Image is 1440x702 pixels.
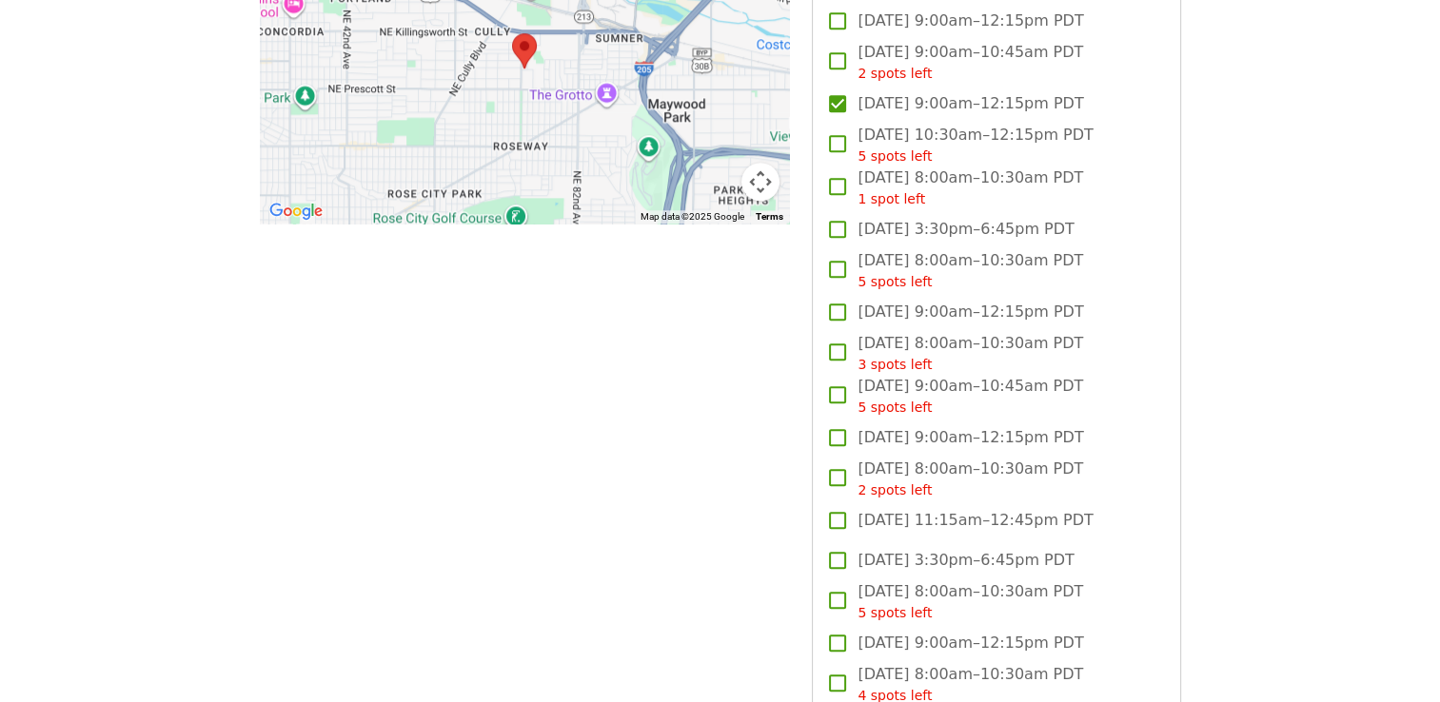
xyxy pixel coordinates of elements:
span: [DATE] 9:00am–12:15pm PDT [858,426,1083,449]
span: [DATE] 9:00am–12:15pm PDT [858,10,1083,32]
span: [DATE] 3:30pm–6:45pm PDT [858,549,1074,572]
span: 3 spots left [858,357,932,372]
button: Map camera controls [741,163,779,201]
span: [DATE] 8:00am–10:30am PDT [858,166,1083,209]
span: 2 spots left [858,66,932,81]
span: 1 spot left [858,191,925,206]
span: [DATE] 8:00am–10:30am PDT [858,332,1083,375]
span: [DATE] 11:15am–12:45pm PDT [858,509,1093,532]
span: 5 spots left [858,148,932,164]
span: 2 spots left [858,482,932,497]
span: [DATE] 3:30pm–6:45pm PDT [858,218,1074,241]
a: Open this area in Google Maps (opens a new window) [265,199,327,224]
span: 5 spots left [858,400,932,415]
span: [DATE] 9:00am–12:15pm PDT [858,92,1083,115]
span: 5 spots left [858,605,932,620]
span: [DATE] 9:00am–10:45am PDT [858,41,1083,84]
span: [DATE] 8:00am–10:30am PDT [858,458,1083,500]
span: Map data ©2025 Google [641,211,744,222]
a: Terms (opens in new tab) [756,211,783,222]
span: [DATE] 8:00am–10:30am PDT [858,580,1083,623]
span: [DATE] 10:30am–12:15pm PDT [858,124,1093,166]
span: [DATE] 9:00am–12:15pm PDT [858,632,1083,654]
img: Google [265,199,327,224]
span: [DATE] 8:00am–10:30am PDT [858,249,1083,292]
span: 5 spots left [858,274,932,289]
span: [DATE] 9:00am–10:45am PDT [858,375,1083,418]
span: [DATE] 9:00am–12:15pm PDT [858,301,1083,323]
